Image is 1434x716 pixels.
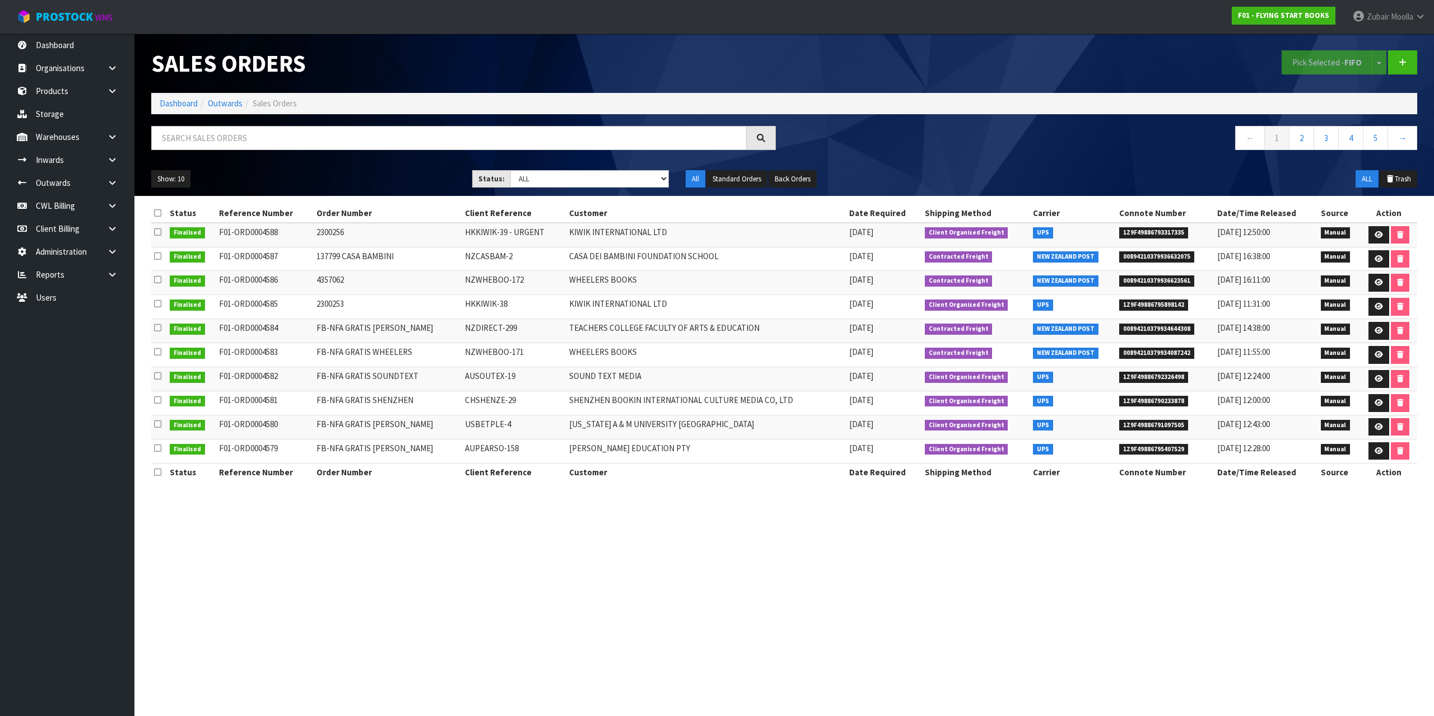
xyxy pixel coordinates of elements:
h1: Sales Orders [151,50,776,76]
span: Finalised [170,348,205,359]
td: 137799 CASA BAMBINI [314,247,463,271]
span: UPS [1033,444,1053,455]
td: FB-NFA GRATIS [PERSON_NAME] [314,319,463,343]
span: [DATE] [849,274,873,285]
strong: F01 - FLYING START BOOKS [1238,11,1329,20]
td: SHENZHEN BOOKIN INTERNATIONAL CULTURE MEDIA CO, LTD [566,391,846,415]
span: Manual [1321,299,1351,311]
td: HKKIWIK-39 - URGENT [462,223,566,247]
td: F01-ORD0004581 [216,391,313,415]
button: All [686,170,705,188]
span: ProStock [36,10,93,24]
th: Date/Time Released [1214,204,1317,222]
th: Shipping Method [922,204,1030,222]
a: 5 [1363,126,1388,150]
span: UPS [1033,420,1053,431]
span: [DATE] 12:43:00 [1217,419,1270,429]
td: AUPEARSO-158 [462,439,566,463]
td: F01-ORD0004582 [216,367,313,391]
span: Manual [1321,372,1351,383]
td: CHSHENZE-29 [462,391,566,415]
span: 1Z9F49886792326498 [1119,372,1188,383]
td: HKKIWIK-38 [462,295,566,319]
td: 2300253 [314,295,463,319]
button: Show: 10 [151,170,190,188]
td: NZCASBAM-2 [462,247,566,271]
span: Sales Orders [253,98,297,109]
span: [DATE] 11:31:00 [1217,298,1270,309]
span: Contracted Freight [925,324,993,335]
span: Finalised [170,372,205,383]
td: 2300256 [314,223,463,247]
small: WMS [95,12,113,23]
span: Manual [1321,444,1351,455]
span: Finalised [170,275,205,287]
span: 1Z9F49886793317335 [1119,227,1188,238]
span: Manual [1321,348,1351,359]
button: Pick Selected -FIFO [1282,50,1372,74]
span: 1Z9F49886790233878 [1119,396,1188,407]
td: F01-ORD0004580 [216,415,313,439]
span: [DATE] [849,395,873,405]
span: Moolla [1391,11,1413,22]
span: Manual [1321,420,1351,431]
strong: FIFO [1344,57,1362,68]
a: 4 [1338,126,1363,150]
button: Standard Orders [706,170,767,188]
span: Finalised [170,420,205,431]
span: Manual [1321,227,1351,238]
span: Manual [1321,251,1351,263]
span: Finalised [170,396,205,407]
span: [DATE] [849,251,873,261]
span: 1Z9F49886795407529 [1119,444,1188,455]
span: UPS [1033,227,1053,238]
td: AUSOUTEX-19 [462,367,566,391]
a: 1 [1264,126,1289,150]
th: Connote Number [1116,204,1214,222]
span: [DATE] 12:00:00 [1217,395,1270,405]
a: 2 [1289,126,1314,150]
span: [DATE] [849,419,873,429]
button: Trash [1380,170,1417,188]
span: [DATE] [849,443,873,453]
span: Finalised [170,227,205,238]
span: Manual [1321,396,1351,407]
span: Finalised [170,324,205,335]
td: NZDIRECT-299 [462,319,566,343]
th: Shipping Method [922,463,1030,481]
th: Source [1318,204,1361,222]
nav: Page navigation [793,126,1417,153]
span: NEW ZEALAND POST [1033,348,1098,359]
th: Carrier [1030,204,1116,222]
th: Client Reference [462,463,566,481]
td: TEACHERS COLLEGE FACULTY OF ARTS & EDUCATION [566,319,846,343]
strong: Status: [478,174,505,184]
td: [PERSON_NAME] EDUCATION PTY [566,439,846,463]
span: 00894210379934644308 [1119,324,1194,335]
span: [DATE] [849,322,873,333]
span: Client Organised Freight [925,396,1008,407]
span: [DATE] 12:28:00 [1217,443,1270,453]
a: → [1388,126,1417,150]
td: F01-ORD0004584 [216,319,313,343]
th: Date Required [846,204,922,222]
span: Manual [1321,324,1351,335]
td: WHEELERS BOOKS [566,343,846,367]
span: UPS [1033,372,1053,383]
span: Manual [1321,275,1351,287]
span: UPS [1033,299,1053,311]
span: [DATE] 11:55:00 [1217,347,1270,357]
th: Action [1361,204,1417,222]
td: FB-NFA GRATIS [PERSON_NAME] [314,439,463,463]
th: Reference Number [216,204,313,222]
span: [DATE] [849,227,873,237]
th: Order Number [314,204,463,222]
span: [DATE] 16:38:00 [1217,251,1270,261]
td: FB-NFA GRATIS WHEELERS [314,343,463,367]
span: Finalised [170,444,205,455]
button: Back Orders [769,170,817,188]
th: Status [167,463,216,481]
td: SOUND TEXT MEDIA [566,367,846,391]
th: Status [167,204,216,222]
th: Customer [566,204,846,222]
